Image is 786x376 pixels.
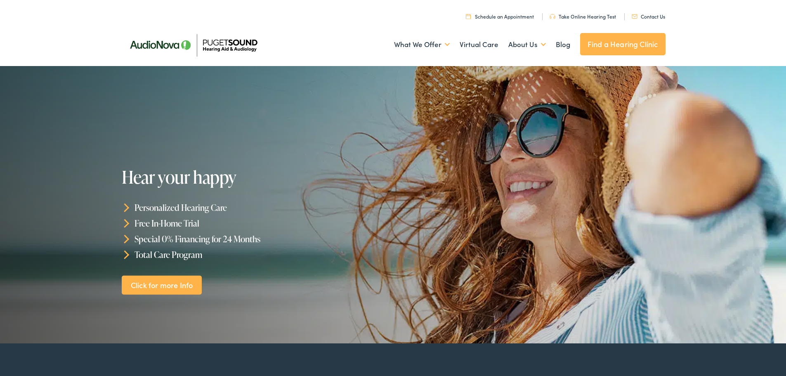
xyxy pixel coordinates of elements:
[122,246,397,262] li: Total Care Program
[550,13,616,20] a: Take Online Hearing Test
[122,200,397,215] li: Personalized Hearing Care
[556,29,570,60] a: Blog
[508,29,546,60] a: About Us
[550,14,555,19] img: utility icon
[580,33,666,55] a: Find a Hearing Clinic
[632,14,637,19] img: utility icon
[632,13,665,20] a: Contact Us
[122,215,397,231] li: Free In-Home Trial
[460,29,498,60] a: Virtual Care
[394,29,450,60] a: What We Offer
[122,168,373,187] h1: Hear your happy
[466,14,471,19] img: utility icon
[122,275,202,295] a: Click for more Info
[466,13,534,20] a: Schedule an Appointment
[122,231,397,247] li: Special 0% Financing for 24 Months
